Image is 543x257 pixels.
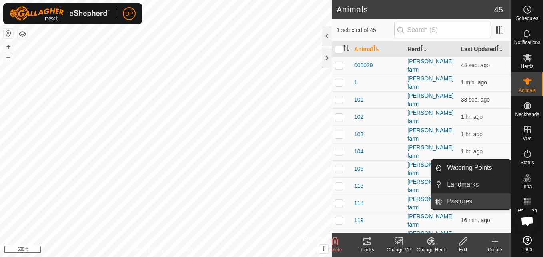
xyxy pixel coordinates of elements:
[519,88,536,93] span: Animals
[442,193,511,209] a: Pastures
[354,130,363,139] span: 103
[420,46,427,52] p-sorticon: Activate to sort
[354,78,357,87] span: 1
[516,16,538,21] span: Schedules
[354,216,363,225] span: 119
[522,247,532,252] span: Help
[496,46,503,52] p-sorticon: Activate to sort
[431,177,511,193] li: Landmarks
[354,165,363,173] span: 105
[354,182,363,190] span: 115
[134,247,164,254] a: Privacy Policy
[431,193,511,209] li: Pastures
[515,112,539,117] span: Neckbands
[407,109,454,126] div: [PERSON_NAME] farm
[521,64,533,69] span: Herds
[479,246,511,253] div: Create
[494,4,503,16] span: 45
[407,229,454,246] div: [PERSON_NAME] farm
[523,136,531,141] span: VPs
[10,6,110,21] img: Gallagher Logo
[319,245,328,253] button: i
[354,147,363,156] span: 104
[520,160,534,165] span: Status
[415,246,447,253] div: Change Herd
[404,42,457,57] th: Herd
[4,29,13,38] button: Reset Map
[354,61,373,70] span: 000029
[351,246,383,253] div: Tracks
[354,113,363,121] span: 102
[517,208,537,213] span: Heatmap
[447,246,479,253] div: Edit
[383,246,415,253] div: Change VP
[442,160,511,176] a: Watering Points
[522,184,532,189] span: Infra
[442,177,511,193] a: Landmarks
[4,52,13,62] button: –
[4,42,13,52] button: +
[337,26,394,34] span: 1 selected of 45
[461,131,483,137] span: Sep 26, 2025, 4:53 PM
[407,92,454,108] div: [PERSON_NAME] farm
[323,245,325,252] span: i
[125,10,133,18] span: DP
[458,42,511,57] th: Last Updated
[394,22,491,38] input: Search (S)
[328,247,342,253] span: Delete
[407,143,454,160] div: [PERSON_NAME] farm
[461,148,483,155] span: Sep 26, 2025, 4:53 PM
[354,199,363,207] span: 118
[461,114,483,120] span: Sep 26, 2025, 4:53 PM
[174,247,198,254] a: Contact Us
[407,195,454,212] div: [PERSON_NAME] farm
[343,46,349,52] p-sorticon: Activate to sort
[407,126,454,143] div: [PERSON_NAME] farm
[354,96,363,104] span: 101
[461,79,487,86] span: Sep 26, 2025, 5:53 PM
[407,74,454,91] div: [PERSON_NAME] farm
[431,160,511,176] li: Watering Points
[447,180,479,189] span: Landmarks
[461,96,490,103] span: Sep 26, 2025, 5:53 PM
[407,161,454,177] div: [PERSON_NAME] farm
[407,212,454,229] div: [PERSON_NAME] farm
[351,42,404,57] th: Animal
[515,209,539,233] div: Open chat
[407,57,454,74] div: [PERSON_NAME] farm
[407,178,454,195] div: [PERSON_NAME] farm
[511,233,543,255] a: Help
[373,46,379,52] p-sorticon: Activate to sort
[514,40,540,45] span: Notifications
[337,5,494,14] h2: Animals
[447,197,472,206] span: Pastures
[461,62,490,68] span: Sep 26, 2025, 5:53 PM
[447,163,492,173] span: Watering Points
[18,29,27,39] button: Map Layers
[461,217,490,223] span: Sep 26, 2025, 5:38 PM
